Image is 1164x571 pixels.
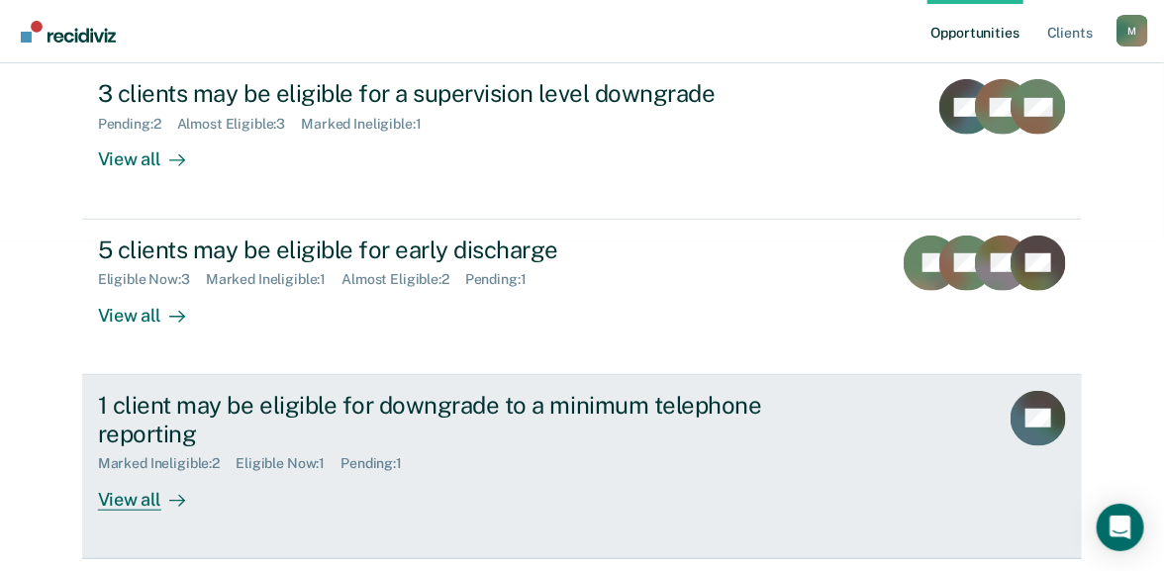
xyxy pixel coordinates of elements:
div: Pending : 1 [465,271,542,288]
div: Open Intercom Messenger [1097,504,1144,551]
div: 5 clients may be eligible for early discharge [98,236,793,264]
a: 1 client may be eligible for downgrade to a minimum telephone reportingMarked Ineligible:2Eligibl... [82,375,1082,559]
div: Pending : 1 [340,455,418,472]
a: 5 clients may be eligible for early dischargeEligible Now:3Marked Ineligible:1Almost Eligible:2Pe... [82,220,1082,375]
a: 3 clients may be eligible for a supervision level downgradePending:2Almost Eligible:3Marked Ineli... [82,62,1082,219]
div: Eligible Now : 1 [236,455,340,472]
div: Almost Eligible : 2 [341,271,465,288]
div: Almost Eligible : 3 [177,116,302,133]
img: Recidiviz [21,21,116,43]
div: M [1116,15,1148,47]
div: View all [98,288,209,327]
div: 3 clients may be eligible for a supervision level downgrade [98,79,793,108]
div: Marked Ineligible : 1 [301,116,436,133]
div: View all [98,133,209,171]
button: Profile dropdown button [1116,15,1148,47]
div: Eligible Now : 3 [98,271,206,288]
div: View all [98,472,209,511]
div: Marked Ineligible : 2 [98,455,236,472]
div: 1 client may be eligible for downgrade to a minimum telephone reporting [98,391,793,448]
div: Pending : 2 [98,116,177,133]
div: Marked Ineligible : 1 [206,271,341,288]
